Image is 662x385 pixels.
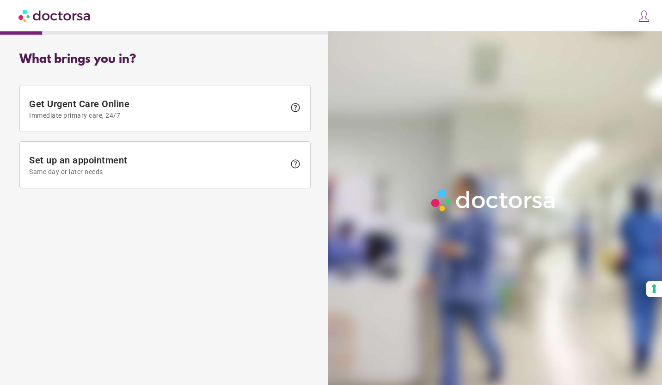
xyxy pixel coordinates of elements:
img: Logo-Doctorsa-trans-White-partial-flat.png [428,186,560,215]
div: What brings you in? [19,53,311,66]
span: Immediate primary care, 24/7 [29,112,285,119]
span: Set up an appointment [29,155,285,175]
span: Same day or later needs [29,168,285,175]
img: Doctorsa.com [18,5,92,26]
span: Get Urgent Care Online [29,98,285,119]
button: Your consent preferences for tracking technologies [646,281,662,297]
img: icons8-customer-100.png [637,10,650,23]
span: help [290,158,301,169]
span: help [290,102,301,113]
